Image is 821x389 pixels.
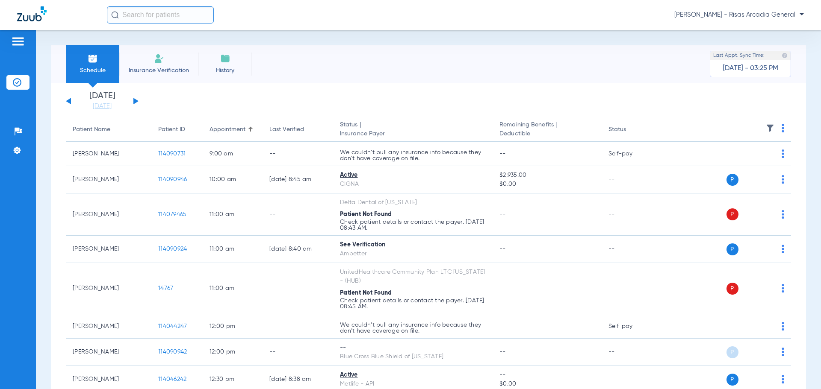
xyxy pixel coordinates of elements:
span: P [726,346,738,358]
img: Zuub Logo [17,6,47,21]
span: -- [499,349,506,355]
div: Delta Dental of [US_STATE] [340,198,486,207]
span: 114044247 [158,323,187,329]
li: [DATE] [77,92,128,111]
td: -- [602,263,659,314]
img: History [220,53,230,64]
img: group-dot-blue.svg [782,149,784,158]
img: Search Icon [111,11,119,19]
span: Insurance Payer [340,129,486,138]
div: UnitedHealthcare Community Plan LTC [US_STATE] - (HUB) [340,268,486,286]
span: [PERSON_NAME] - Risas Arcadia General [674,11,804,19]
span: Deductible [499,129,594,138]
img: Manual Insurance Verification [154,53,164,64]
div: -- [340,343,486,352]
p: We couldn’t pull any insurance info because they don’t have coverage on file. [340,149,486,161]
img: group-dot-blue.svg [782,322,784,331]
td: [PERSON_NAME] [66,339,151,366]
div: Active [340,371,486,380]
div: Appointment [210,125,245,134]
td: -- [263,142,333,166]
span: Patient Not Found [340,290,392,296]
td: Self-pay [602,314,659,339]
img: last sync help info [782,53,788,58]
td: 11:00 AM [203,263,263,314]
td: [DATE] 8:40 AM [263,236,333,263]
td: -- [602,339,659,366]
td: -- [263,193,333,236]
div: Metlife - API [340,380,486,389]
div: Last Verified [269,125,304,134]
a: [DATE] [77,102,128,111]
div: Blue Cross Blue Shield of [US_STATE] [340,352,486,361]
td: -- [263,263,333,314]
span: P [726,174,738,186]
img: group-dot-blue.svg [782,375,784,383]
td: 12:00 PM [203,339,263,366]
p: Check patient details or contact the payer. [DATE] 08:43 AM. [340,219,486,231]
span: [DATE] - 03:25 PM [723,64,778,73]
span: 114090924 [158,246,187,252]
td: 11:00 AM [203,193,263,236]
td: -- [263,314,333,339]
th: Remaining Benefits | [493,118,601,142]
td: -- [263,339,333,366]
span: 114090731 [158,151,186,157]
input: Search for patients [107,6,214,23]
span: -- [499,285,506,291]
span: -- [499,246,506,252]
span: Insurance Verification [126,66,192,75]
td: -- [602,166,659,193]
span: $0.00 [499,380,594,389]
td: [PERSON_NAME] [66,166,151,193]
div: CIGNA [340,180,486,189]
p: We couldn’t pull any insurance info because they don’t have coverage on file. [340,322,486,334]
img: filter.svg [766,124,774,132]
img: group-dot-blue.svg [782,348,784,356]
span: P [726,243,738,255]
div: Patient ID [158,125,185,134]
img: group-dot-blue.svg [782,175,784,184]
span: Last Appt. Sync Time: [713,51,765,60]
span: P [726,208,738,220]
div: Last Verified [269,125,326,134]
img: group-dot-blue.svg [782,284,784,292]
span: 14767 [158,285,173,291]
td: 10:00 AM [203,166,263,193]
img: group-dot-blue.svg [782,210,784,219]
span: $0.00 [499,180,594,189]
td: -- [602,193,659,236]
div: Patient Name [73,125,145,134]
img: group-dot-blue.svg [782,124,784,132]
img: Schedule [88,53,98,64]
div: Appointment [210,125,256,134]
td: [PERSON_NAME] [66,142,151,166]
td: Self-pay [602,142,659,166]
div: See Verification [340,240,486,249]
span: 114079465 [158,211,186,217]
th: Status [602,118,659,142]
span: $2,935.00 [499,171,594,180]
span: P [726,283,738,295]
img: hamburger-icon [11,36,25,47]
td: [PERSON_NAME] [66,193,151,236]
span: -- [499,371,594,380]
td: 12:00 PM [203,314,263,339]
td: [PERSON_NAME] [66,236,151,263]
p: Check patient details or contact the payer. [DATE] 08:45 AM. [340,298,486,310]
span: Patient Not Found [340,211,392,217]
span: -- [499,151,506,157]
span: -- [499,323,506,329]
div: Patient Name [73,125,110,134]
td: 11:00 AM [203,236,263,263]
div: Patient ID [158,125,196,134]
span: 114046242 [158,376,186,382]
span: P [726,374,738,386]
span: 114090942 [158,349,187,355]
img: group-dot-blue.svg [782,245,784,253]
span: History [205,66,245,75]
span: 114090946 [158,176,187,182]
th: Status | [333,118,493,142]
span: -- [499,211,506,217]
span: Schedule [72,66,113,75]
